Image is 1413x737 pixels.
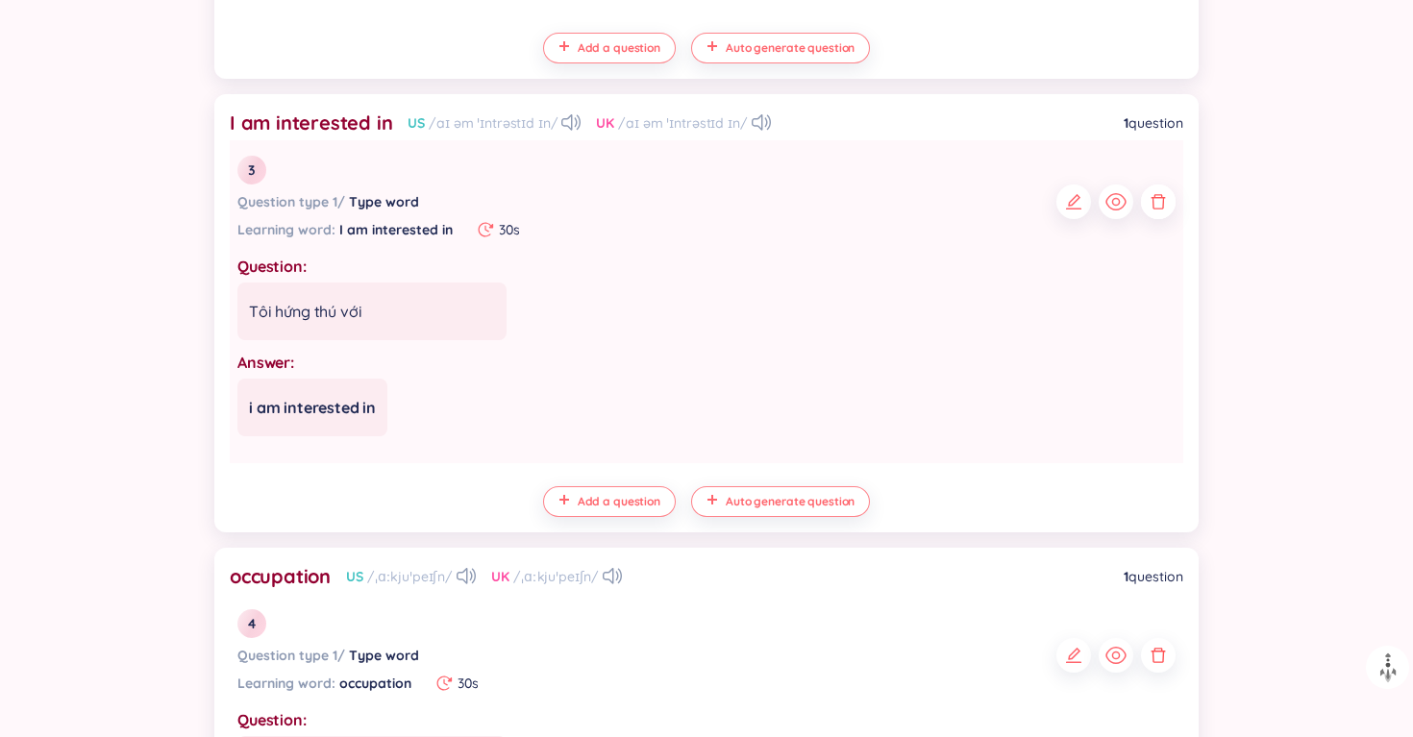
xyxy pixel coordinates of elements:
div: Question: [237,256,1176,277]
div: US [408,112,425,134]
span: Add a question [578,494,660,509]
button: Add a question [543,33,676,63]
span: Learning word: [237,675,335,692]
span: Auto generate question [726,40,855,56]
div: question [1124,112,1183,134]
span: Learning word: [237,221,335,238]
img: to top [1373,652,1403,683]
span: plus [706,494,726,509]
div: UK [596,112,614,134]
div: /ˌɑːkjuˈpeɪʃn/ [513,567,599,586]
div: Answer: [237,352,1176,373]
button: Add a question [543,486,676,517]
strong: Type word [349,193,419,210]
strong: I am interested in [339,221,453,238]
button: Auto generate question [691,33,870,63]
div: 4 [237,609,266,638]
span: Question type 1 / [237,647,345,664]
strong: Type word [349,647,419,664]
span: plus [558,40,578,56]
div: Tôi hứng thú với [249,301,361,322]
div: I am interested in [230,110,392,136]
div: /aɪ əm ˈɪntrəstɪd ɪn/ [618,113,747,133]
span: plus [558,494,578,509]
strong: 1 [1124,114,1128,132]
strong: 1 [1124,568,1128,585]
div: /ˌɑːkjuˈpeɪʃn/ [367,567,453,586]
button: Auto generate question [691,486,870,517]
span: plus [706,40,726,56]
div: Question: [237,709,1176,730]
div: /aɪ əm ˈɪntrəstɪd ɪn/ [429,113,558,133]
div: US [346,566,363,587]
span: Question type 1 / [237,193,345,210]
div: 30 s [476,219,520,240]
div: 3 [237,156,266,184]
div: 30 s [434,673,479,694]
div: occupation [230,563,331,590]
div: question [1124,566,1183,587]
span: Auto generate question [726,494,855,509]
span: Add a question [578,40,660,56]
div: i am interested in [249,397,376,418]
div: UK [491,566,509,587]
strong: occupation [339,675,411,692]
